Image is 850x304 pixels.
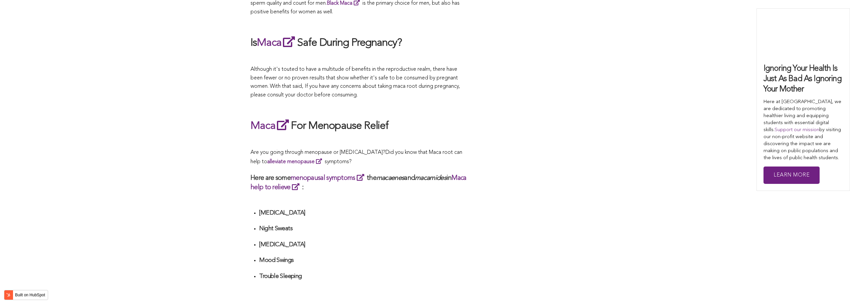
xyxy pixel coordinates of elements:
h2: Is Safe During Pregnancy? [250,35,468,50]
span: Are you going through menopause or [MEDICAL_DATA]? [250,150,385,155]
h3: Here are some the and in : [250,173,468,192]
img: HubSpot sprocket logo [4,291,12,299]
h4: Trouble Sleeping [259,273,468,280]
strong: Black Maca [327,1,352,6]
em: macaenes [376,175,404,182]
a: Maca help to relieve [250,175,467,191]
a: menopausal symptoms [291,175,367,182]
h4: [MEDICAL_DATA] [259,241,468,249]
iframe: Chat Widget [817,272,850,304]
h4: Mood Swings [259,257,468,264]
button: Built on HubSpot [4,290,48,300]
a: alleviate menopause [267,159,325,165]
h4: [MEDICAL_DATA] [259,209,468,217]
a: Black Maca [327,1,362,6]
a: Learn More [763,167,820,184]
label: Built on HubSpot [12,291,48,299]
em: macamides [415,175,447,182]
a: Maca [257,38,297,48]
span: Although it's touted to have a multitude of benefits in the reproductive realm, there have been f... [250,67,460,98]
h2: For Menopause Relief [250,118,468,133]
h4: Night Sweats [259,225,468,233]
a: Maca [250,121,291,131]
